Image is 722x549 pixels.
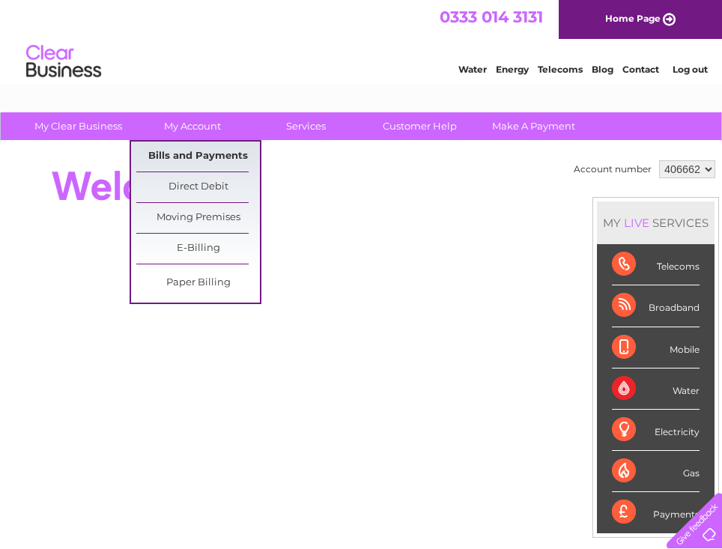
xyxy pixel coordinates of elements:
a: Energy [496,64,529,75]
a: Contact [622,64,659,75]
a: Water [458,64,487,75]
td: Account number [570,157,655,182]
div: MY SERVICES [597,201,715,244]
a: Paper Billing [136,268,260,298]
a: Customer Help [358,112,482,140]
div: Broadband [612,285,700,327]
a: Telecoms [538,64,583,75]
div: Gas [612,451,700,492]
a: Blog [592,64,613,75]
a: Direct Debit [136,172,260,202]
a: 0333 014 3131 [440,7,543,26]
div: Water [612,368,700,410]
div: Telecoms [612,244,700,285]
a: My Clear Business [16,112,140,140]
a: E-Billing [136,234,260,264]
a: Bills and Payments [136,142,260,172]
img: logo.png [25,39,102,85]
div: Mobile [612,327,700,368]
a: Make A Payment [472,112,595,140]
div: Payments [612,492,700,533]
div: LIVE [621,216,652,230]
div: Clear Business is a trading name of Verastar Limited (registered in [GEOGRAPHIC_DATA] No. 3667643... [8,8,716,73]
div: Electricity [612,410,700,451]
a: Log out [673,64,708,75]
a: My Account [130,112,254,140]
a: Moving Premises [136,203,260,233]
a: Services [244,112,368,140]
